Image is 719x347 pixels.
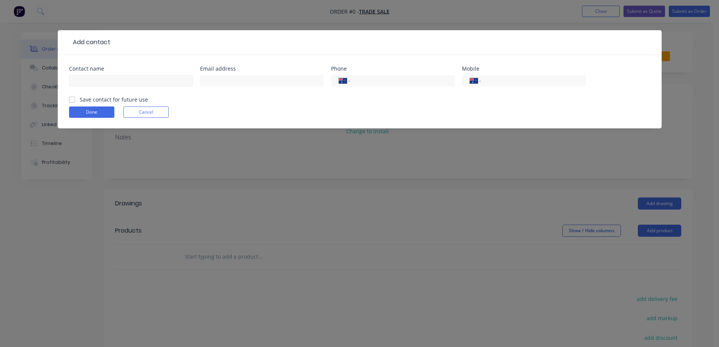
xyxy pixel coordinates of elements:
[69,66,192,71] div: Contact name
[462,66,585,71] div: Mobile
[331,66,454,71] div: Phone
[69,38,110,47] div: Add contact
[200,66,323,71] div: Email address
[123,106,169,118] button: Cancel
[69,106,114,118] button: Done
[80,96,148,103] label: Save contact for future use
